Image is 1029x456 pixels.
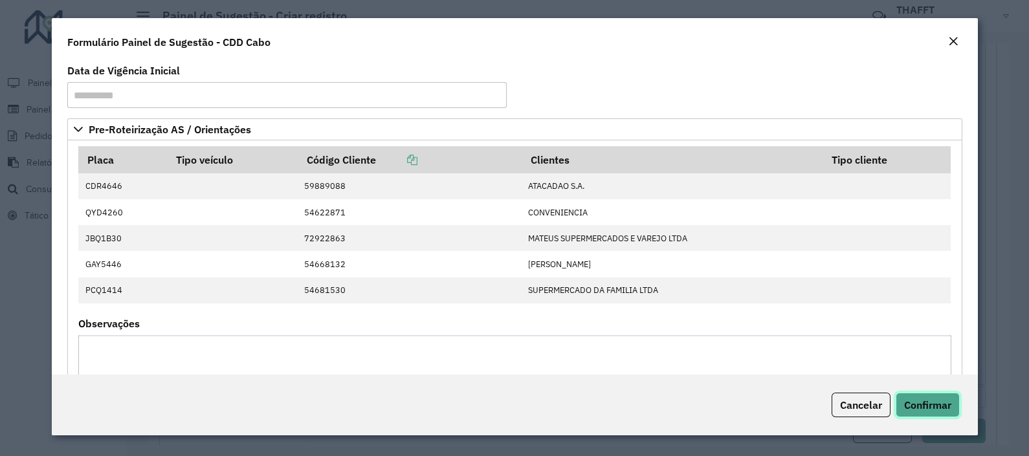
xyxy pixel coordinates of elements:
[298,173,522,199] td: 59889088
[168,146,298,173] th: Tipo veículo
[522,146,823,173] th: Clientes
[896,393,960,417] button: Confirmar
[298,251,522,277] td: 54668132
[522,173,823,199] td: ATACADAO S.A.
[78,173,168,199] td: CDR4646
[78,277,168,303] td: PCQ1414
[67,63,180,78] label: Data de Vigência Inicial
[376,153,417,166] a: Copiar
[67,118,962,140] a: Pre-Roteirização AS / Orientações
[948,36,958,47] em: Fechar
[298,199,522,225] td: 54622871
[944,34,962,50] button: Close
[78,251,168,277] td: GAY5446
[522,199,823,225] td: CONVENIENCIA
[67,34,271,50] h4: Formulário Painel de Sugestão - CDD Cabo
[298,146,522,173] th: Código Cliente
[298,225,522,251] td: 72922863
[832,393,891,417] button: Cancelar
[840,398,882,411] span: Cancelar
[298,277,522,303] td: 54681530
[522,277,823,303] td: SUPERMERCADO DA FAMILIA LTDA
[522,225,823,251] td: MATEUS SUPERMERCADOS E VAREJO LTDA
[904,398,951,411] span: Confirmar
[78,316,140,331] label: Observações
[823,146,951,173] th: Tipo cliente
[89,124,251,135] span: Pre-Roteirização AS / Orientações
[522,251,823,277] td: [PERSON_NAME]
[78,199,168,225] td: QYD4260
[78,146,168,173] th: Placa
[78,225,168,251] td: JBQ1B30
